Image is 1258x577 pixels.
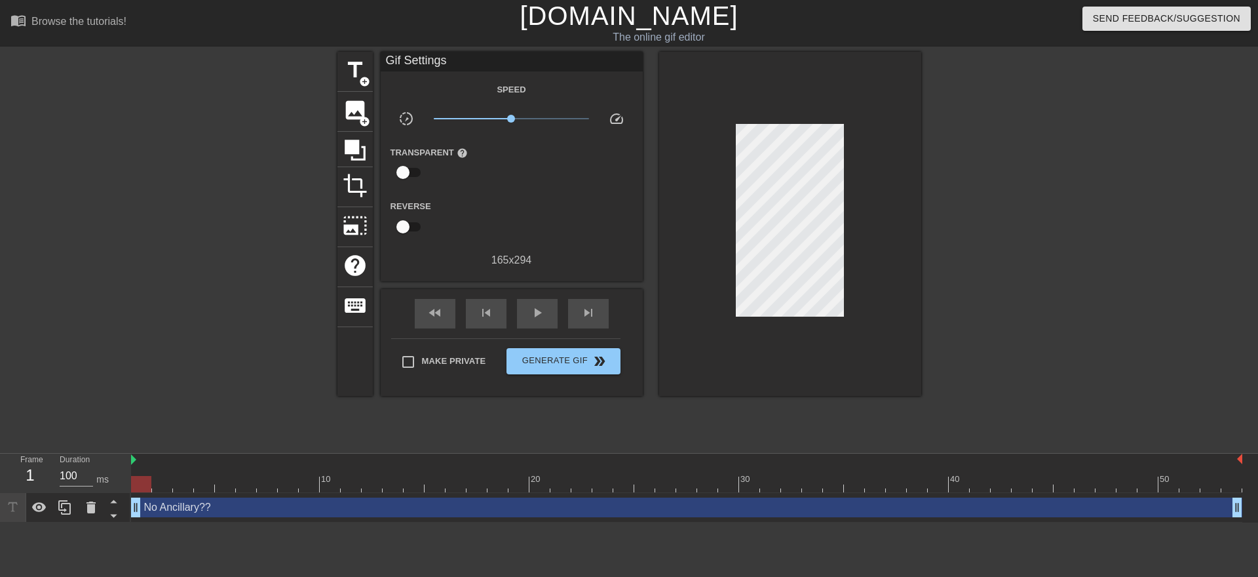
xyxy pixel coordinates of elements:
div: Frame [10,454,50,492]
span: slow_motion_video [398,111,414,127]
span: drag_handle [1230,501,1244,514]
span: skip_previous [478,305,494,321]
div: 1 [20,464,40,487]
a: [DOMAIN_NAME] [520,1,738,30]
div: 20 [531,473,543,486]
div: 30 [740,473,752,486]
span: help [457,148,468,159]
button: Send Feedback/Suggestion [1082,7,1251,31]
div: ms [96,473,109,487]
span: Send Feedback/Suggestion [1093,10,1240,27]
span: double_arrow [592,353,607,369]
span: speed [609,111,624,127]
span: crop [343,173,368,198]
span: Make Private [422,355,486,368]
span: image [343,98,368,123]
span: Generate Gif [512,353,615,369]
label: Transparent [391,146,468,159]
label: Reverse [391,200,431,213]
span: add_circle [359,76,370,87]
div: The online gif editor [426,30,892,45]
div: 50 [1160,473,1172,486]
span: skip_next [581,305,596,321]
a: Browse the tutorials! [10,12,126,33]
label: Speed [497,83,525,96]
div: Browse the tutorials! [31,16,126,27]
span: title [343,58,368,83]
span: drag_handle [129,501,142,514]
label: Duration [60,456,90,464]
span: keyboard [343,293,368,318]
span: photo_size_select_large [343,213,368,238]
div: 40 [950,473,962,486]
div: Gif Settings [381,52,643,71]
button: Generate Gif [506,348,620,374]
div: 10 [321,473,333,486]
span: help [343,253,368,278]
span: menu_book [10,12,26,28]
span: fast_rewind [427,305,443,321]
span: play_arrow [529,305,545,321]
div: 165 x 294 [381,252,643,268]
img: bound-end.png [1237,454,1242,464]
span: add_circle [359,116,370,127]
